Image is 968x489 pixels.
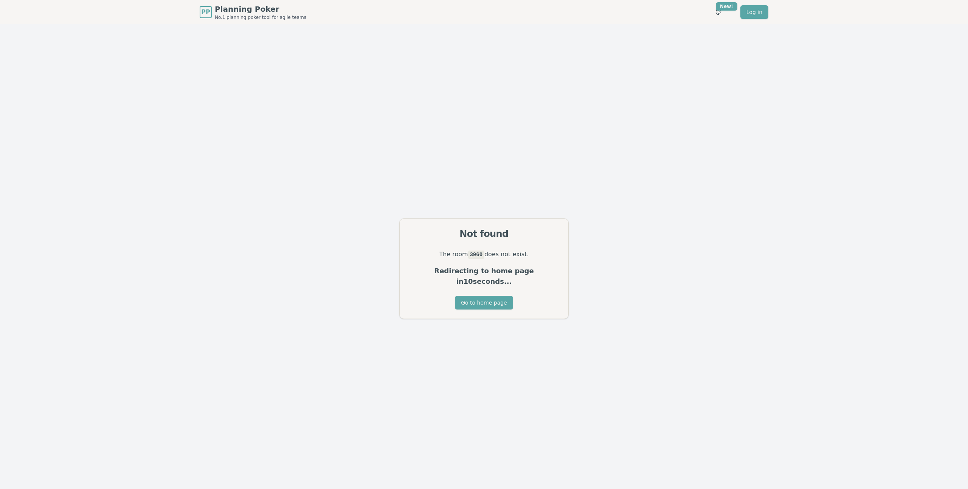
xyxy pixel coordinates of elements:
[468,251,484,259] code: 3960
[740,5,768,19] a: Log in
[716,2,737,11] div: New!
[409,249,559,260] p: The room does not exist.
[215,4,306,14] span: Planning Poker
[455,296,513,309] button: Go to home page
[201,8,210,17] span: PP
[200,4,306,20] a: PPPlanning PokerNo.1 planning poker tool for agile teams
[712,5,725,19] button: New!
[409,266,559,287] p: Redirecting to home page in 10 seconds...
[409,228,559,240] div: Not found
[215,14,306,20] span: No.1 planning poker tool for agile teams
